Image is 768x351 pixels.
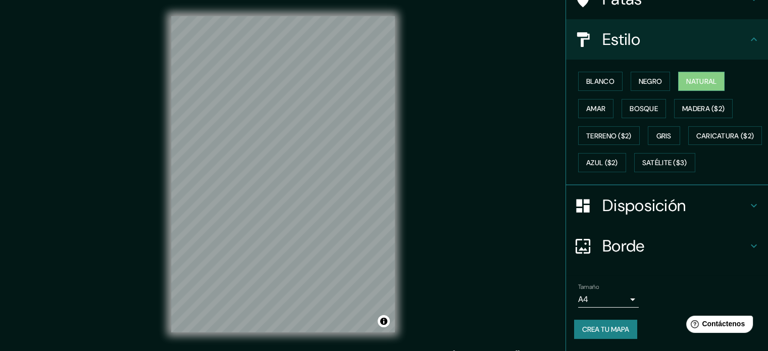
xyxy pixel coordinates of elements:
font: Madera ($2) [682,104,725,113]
div: Disposición [566,185,768,226]
font: Azul ($2) [586,159,618,168]
button: Gris [648,126,680,145]
font: Bosque [630,104,658,113]
canvas: Mapa [171,16,395,332]
button: Amar [578,99,613,118]
font: Disposición [602,195,686,216]
font: Estilo [602,29,640,50]
font: Terreno ($2) [586,131,632,140]
button: Crea tu mapa [574,320,637,339]
font: Borde [602,235,645,257]
div: Borde [566,226,768,266]
div: A4 [578,291,639,308]
font: A4 [578,294,588,305]
button: Terreno ($2) [578,126,640,145]
div: Estilo [566,19,768,60]
button: Natural [678,72,725,91]
font: Negro [639,77,662,86]
button: Negro [631,72,671,91]
iframe: Lanzador de widgets de ayuda [678,312,757,340]
button: Satélite ($3) [634,153,695,172]
button: Azul ($2) [578,153,626,172]
font: Blanco [586,77,615,86]
button: Activar o desactivar atribución [378,315,390,327]
button: Madera ($2) [674,99,733,118]
font: Tamaño [578,283,599,291]
font: Natural [686,77,716,86]
button: Bosque [622,99,666,118]
font: Amar [586,104,605,113]
font: Caricatura ($2) [696,131,754,140]
button: Caricatura ($2) [688,126,762,145]
font: Gris [656,131,672,140]
font: Satélite ($3) [642,159,687,168]
font: Crea tu mapa [582,325,629,334]
button: Blanco [578,72,623,91]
